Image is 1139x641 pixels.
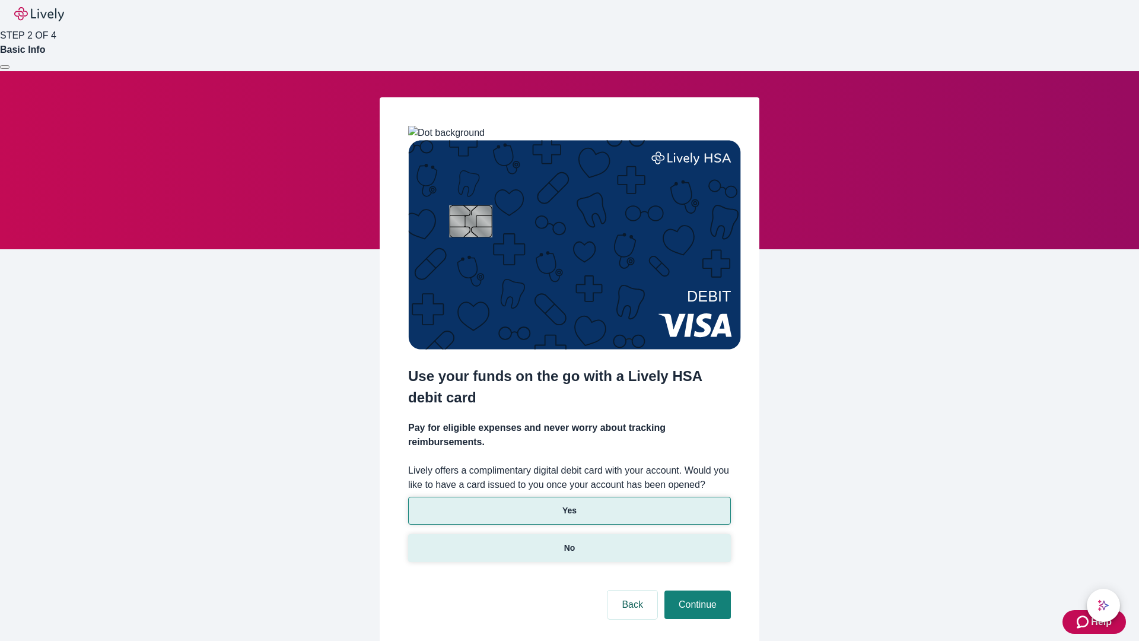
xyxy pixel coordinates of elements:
[408,534,731,562] button: No
[408,126,485,140] img: Dot background
[14,7,64,21] img: Lively
[408,366,731,408] h2: Use your funds on the go with a Lively HSA debit card
[1087,589,1120,622] button: chat
[1091,615,1112,629] span: Help
[1097,599,1109,611] svg: Lively AI Assistant
[408,497,731,525] button: Yes
[607,591,657,619] button: Back
[408,421,731,449] h4: Pay for eligible expenses and never worry about tracking reimbursements.
[664,591,731,619] button: Continue
[408,140,741,350] img: Debit card
[1077,615,1091,629] svg: Zendesk support icon
[408,464,731,492] label: Lively offers a complimentary digital debit card with your account. Would you like to have a card...
[564,542,575,554] p: No
[1062,610,1126,634] button: Zendesk support iconHelp
[562,504,577,517] p: Yes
